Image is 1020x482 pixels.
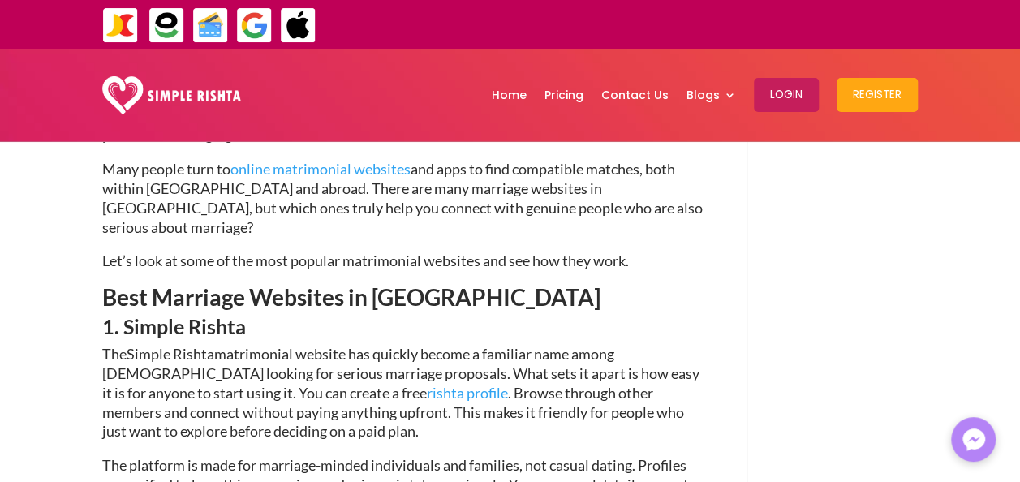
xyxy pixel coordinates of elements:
[754,78,819,112] button: Login
[102,345,127,363] span: The
[192,7,229,44] img: Credit Cards
[686,53,736,137] a: Blogs
[427,384,508,402] a: rishta profile
[102,283,600,311] span: Best Marriage Websites in [GEOGRAPHIC_DATA]
[280,7,316,44] img: ApplePay-icon
[102,160,703,235] span: Many people turn to and apps to find compatible matches, both within [GEOGRAPHIC_DATA] and abroad...
[236,7,273,44] img: GooglePay-icon
[102,314,246,338] span: 1. Simple Rishta
[601,53,669,137] a: Contact Us
[544,53,583,137] a: Pricing
[102,345,699,440] span: matrimonial website has quickly become a familiar name among [DEMOGRAPHIC_DATA] looking for serio...
[102,252,629,269] span: Let’s look at some of the most popular matrimonial websites and see how they work.
[837,53,918,137] a: Register
[148,7,185,44] img: EasyPaisa-icon
[230,160,411,178] a: online matrimonial websites
[492,53,527,137] a: Home
[837,78,918,112] button: Register
[127,345,214,363] span: Simple Rishta
[754,53,819,137] a: Login
[102,7,139,44] img: JazzCash-icon
[958,424,990,456] img: Messenger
